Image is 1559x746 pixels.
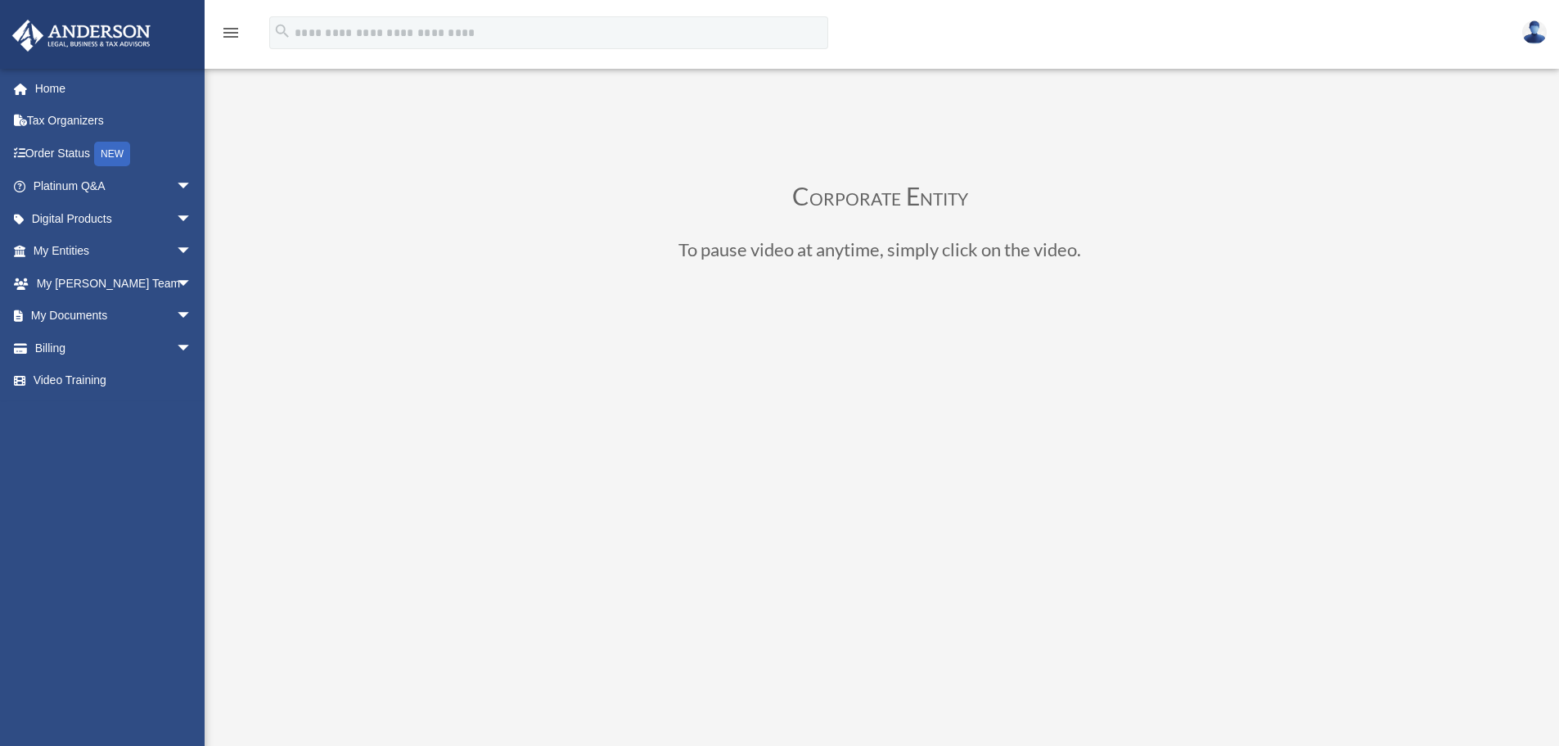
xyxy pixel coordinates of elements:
[176,267,209,301] span: arrow_drop_down
[11,235,217,268] a: My Entitiesarrow_drop_down
[792,181,968,210] span: Corporate Entity
[11,364,217,397] a: Video Training
[11,267,217,300] a: My [PERSON_NAME] Teamarrow_drop_down
[94,142,130,166] div: NEW
[7,20,155,52] img: Anderson Advisors Platinum Portal
[1522,20,1547,44] img: User Pic
[11,170,217,203] a: Platinum Q&Aarrow_drop_down
[438,241,1322,267] h3: To pause video at anytime, simply click on the video.
[273,22,291,40] i: search
[176,170,209,204] span: arrow_drop_down
[176,202,209,236] span: arrow_drop_down
[11,72,217,105] a: Home
[221,23,241,43] i: menu
[176,235,209,269] span: arrow_drop_down
[176,300,209,333] span: arrow_drop_down
[11,332,217,364] a: Billingarrow_drop_down
[221,29,241,43] a: menu
[11,137,217,170] a: Order StatusNEW
[11,105,217,138] a: Tax Organizers
[176,332,209,365] span: arrow_drop_down
[11,300,217,332] a: My Documentsarrow_drop_down
[11,202,217,235] a: Digital Productsarrow_drop_down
